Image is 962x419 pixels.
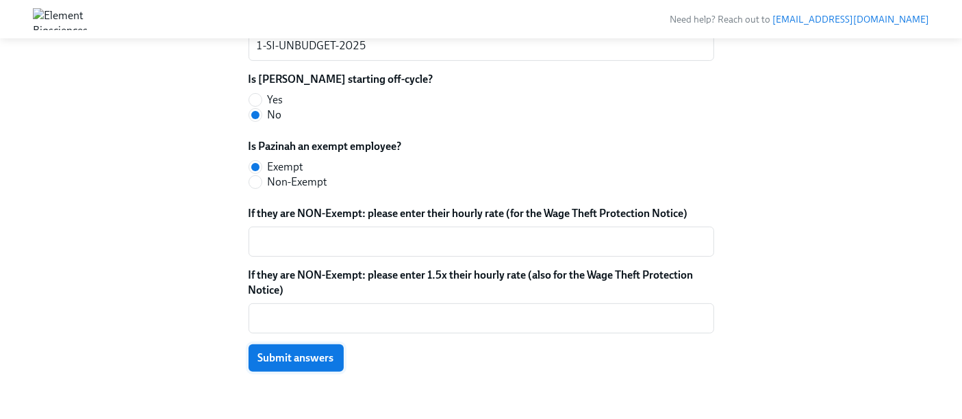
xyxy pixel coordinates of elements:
[249,344,344,372] button: Submit answers
[33,8,88,30] img: Element Biosciences
[249,206,714,221] label: If they are NON-Exempt: please enter their hourly rate (for the Wage Theft Protection Notice)
[249,72,433,87] label: Is [PERSON_NAME] starting off-cycle?
[268,92,283,107] span: Yes
[249,139,402,154] label: Is Pazinah an exempt employee?
[258,351,334,365] span: Submit answers
[249,268,714,298] label: If they are NON-Exempt: please enter 1.5x their hourly rate (also for the Wage Theft Protection N...
[772,14,929,25] a: [EMAIL_ADDRESS][DOMAIN_NAME]
[670,14,929,25] span: Need help? Reach out to
[257,38,706,54] textarea: 1-SI-UNBUDGET-2025
[268,175,327,190] span: Non-Exempt
[268,107,282,123] span: No
[268,160,303,175] span: Exempt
